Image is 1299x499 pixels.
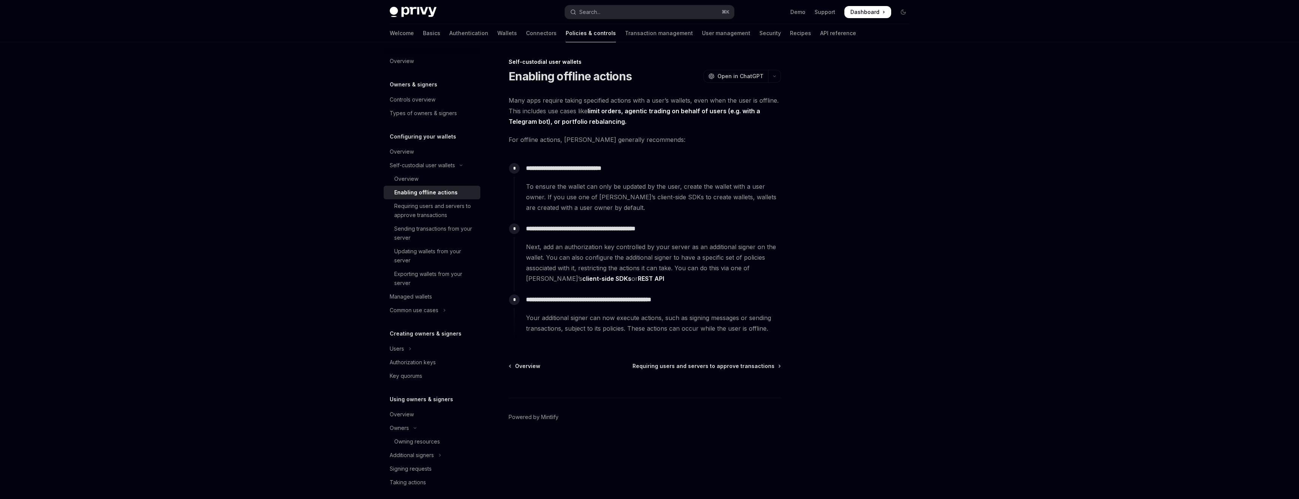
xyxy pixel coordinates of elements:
div: Controls overview [390,95,435,104]
a: Requiring users and servers to approve transactions [384,199,480,222]
button: Toggle dark mode [897,6,909,18]
a: Sending transactions from your server [384,222,480,245]
strong: limit orders, agentic trading on behalf of users (e.g. with a Telegram bot), or portfolio rebalan... [509,107,760,125]
a: REST API [638,275,664,283]
div: Common use cases [390,306,438,315]
a: Updating wallets from your server [384,245,480,267]
div: Owning resources [394,437,440,446]
a: API reference [820,24,856,42]
div: Overview [390,410,414,419]
span: Next, add an authorization key controlled by your server as an additional signer on the wallet. Y... [526,242,781,284]
div: Users [390,344,404,353]
a: Wallets [497,24,517,42]
div: Search... [579,8,600,17]
div: Owners [390,424,409,433]
div: Sending transactions from your server [394,224,476,242]
a: Signing requests [384,462,480,476]
a: Owning resources [384,435,480,448]
span: Requiring users and servers to approve transactions [633,362,774,370]
div: Self-custodial user wallets [509,58,781,66]
span: Your additional signer can now execute actions, such as signing messages or sending transactions,... [526,313,781,334]
a: Taking actions [384,476,480,489]
button: Toggle Common use cases section [384,303,480,317]
div: Requiring users and servers to approve transactions [394,202,476,220]
a: Overview [384,145,480,159]
a: Overview [384,54,480,68]
div: Overview [390,147,414,156]
span: Many apps require taking specified actions with a user’s wallets, even when the user is offline. ... [509,95,781,127]
a: Key quorums [384,369,480,383]
div: Overview [390,57,414,66]
a: Controls overview [384,93,480,106]
button: Toggle Owners section [384,421,480,435]
a: Recipes [790,24,811,42]
a: Authentication [449,24,488,42]
a: Dashboard [844,6,891,18]
a: Overview [509,362,540,370]
h5: Owners & signers [390,80,437,89]
div: Managed wallets [390,292,432,301]
a: client-side SDKs [582,275,631,283]
button: Toggle Additional signers section [384,448,480,462]
span: Open in ChatGPT [717,72,764,80]
a: Connectors [526,24,557,42]
div: Taking actions [390,478,426,487]
a: Types of owners & signers [384,106,480,120]
a: Demo [790,8,805,16]
a: Managed wallets [384,290,480,303]
span: Overview [515,362,540,370]
div: Enabling offline actions [394,188,458,197]
h5: Configuring your wallets [390,132,456,141]
div: Signing requests [390,464,432,473]
a: Support [815,8,835,16]
a: User management [702,24,750,42]
button: Open search [565,5,734,19]
button: Open in ChatGPT [703,70,768,83]
div: Overview [394,174,418,183]
span: Dashboard [850,8,879,16]
div: Additional signers [390,451,434,460]
a: Requiring users and servers to approve transactions [633,362,780,370]
div: Types of owners & signers [390,109,457,118]
div: Updating wallets from your server [394,247,476,265]
button: Toggle Users section [384,342,480,356]
button: Toggle Self-custodial user wallets section [384,159,480,172]
a: Authorization keys [384,356,480,369]
a: Policies & controls [566,24,616,42]
h5: Using owners & signers [390,395,453,404]
a: Basics [423,24,440,42]
h5: Creating owners & signers [390,329,461,338]
h1: Enabling offline actions [509,69,632,83]
img: dark logo [390,7,437,17]
div: Authorization keys [390,358,436,367]
a: Exporting wallets from your server [384,267,480,290]
span: ⌘ K [722,9,730,15]
a: Overview [384,172,480,186]
div: Exporting wallets from your server [394,270,476,288]
a: Powered by Mintlify [509,413,558,421]
a: Enabling offline actions [384,186,480,199]
span: To ensure the wallet can only be updated by the user, create the wallet with a user owner. If you... [526,181,781,213]
a: Security [759,24,781,42]
span: For offline actions, [PERSON_NAME] generally recommends: [509,134,781,145]
a: Overview [384,408,480,421]
div: Self-custodial user wallets [390,161,455,170]
a: Transaction management [625,24,693,42]
a: Welcome [390,24,414,42]
div: Key quorums [390,371,422,380]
